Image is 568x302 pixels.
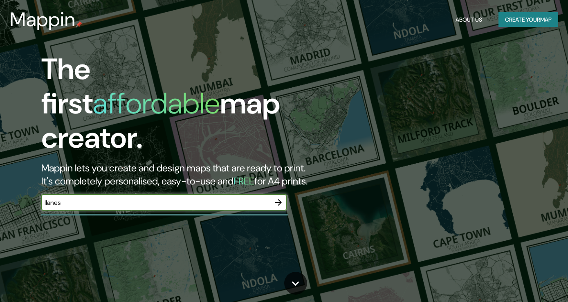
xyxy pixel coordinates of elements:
input: Choose your favourite place [41,198,270,207]
h5: FREE [233,175,254,187]
button: About Us [452,12,485,27]
button: Create yourmap [498,12,558,27]
img: mappin-pin [76,21,82,28]
h2: Mappin lets you create and design maps that are ready to print. It's completely personalised, eas... [41,162,326,188]
h3: Mappin [10,8,76,31]
h1: The first map creator. [41,52,326,162]
h1: affordable [93,84,220,122]
iframe: Help widget launcher [495,270,559,293]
